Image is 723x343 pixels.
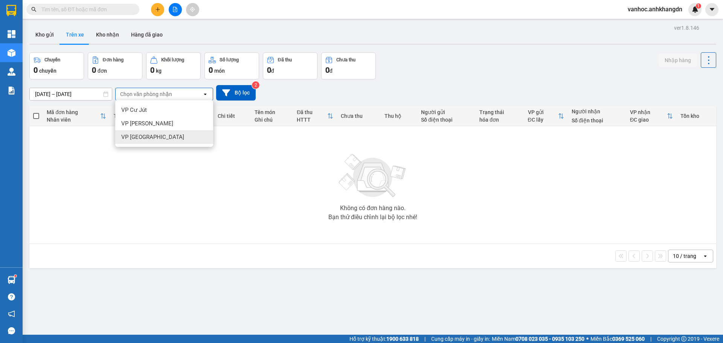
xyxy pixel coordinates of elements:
[8,49,15,57] img: warehouse-icon
[335,149,410,202] img: svg+xml;base64,PHN2ZyBjbGFzcz0ibGlzdC1wbHVnX19zdmciIHhtbG5zPSJodHRwOi8vd3d3LnczLm9yZy8yMDAwL3N2Zy...
[14,275,17,277] sup: 1
[43,106,110,126] th: Toggle SortBy
[47,109,100,115] div: Mã đơn hàng
[202,91,208,97] svg: open
[590,335,645,343] span: Miền Bắc
[216,85,256,101] button: Bộ lọc
[255,117,289,123] div: Ghi chú
[630,109,667,115] div: VP nhận
[709,6,715,13] span: caret-down
[218,113,247,119] div: Chi tiết
[674,24,699,32] div: ver 1.8.146
[349,335,419,343] span: Hỗ trợ kỹ thuật:
[125,26,169,44] button: Hàng đã giao
[114,113,139,119] div: Tuyến
[8,30,15,38] img: dashboard-icon
[293,106,337,126] th: Toggle SortBy
[705,3,718,16] button: caret-down
[151,3,164,16] button: plus
[161,57,184,63] div: Khối lượng
[421,109,472,115] div: Người gửi
[673,252,696,260] div: 10 / trang
[52,32,100,40] li: VP VP Cư Jút
[44,57,60,63] div: Chuyến
[92,66,96,75] span: 0
[328,214,417,220] div: Bạn thử điều chỉnh lại bộ lọc nhé!
[340,205,406,211] div: Không có đơn hàng nào.
[4,4,30,30] img: logo.jpg
[528,109,558,115] div: VP gửi
[29,26,60,44] button: Kho gửi
[297,117,327,123] div: HTTT
[697,3,700,9] span: 1
[702,253,708,259] svg: open
[267,66,271,75] span: 0
[204,52,259,79] button: Số lượng0món
[47,117,100,123] div: Nhân viên
[329,68,333,74] span: đ
[146,52,201,79] button: Khối lượng0kg
[88,52,142,79] button: Đơn hàng0đơn
[150,66,154,75] span: 0
[297,109,327,115] div: Đã thu
[516,336,584,342] strong: 0708 023 035 - 0935 103 250
[34,66,38,75] span: 0
[8,327,15,334] span: message
[528,117,558,123] div: ĐC lấy
[696,3,701,9] sup: 1
[386,336,419,342] strong: 1900 633 818
[572,117,622,123] div: Số điện thoại
[612,336,645,342] strong: 0369 525 060
[156,68,162,74] span: kg
[492,335,584,343] span: Miền Nam
[421,117,472,123] div: Số điện thoại
[263,52,317,79] button: Đã thu0đ
[60,26,90,44] button: Trên xe
[341,113,377,119] div: Chưa thu
[41,5,130,14] input: Tìm tên, số ĐT hoặc mã đơn
[321,52,376,79] button: Chưa thu0đ
[659,53,697,67] button: Nhập hàng
[336,57,355,63] div: Chưa thu
[424,335,426,343] span: |
[98,68,107,74] span: đơn
[169,3,182,16] button: file-add
[278,57,292,63] div: Đã thu
[479,117,520,123] div: hóa đơn
[121,133,184,141] span: VP [GEOGRAPHIC_DATA]
[30,88,112,100] input: Select a date range.
[4,32,52,57] li: VP VP [GEOGRAPHIC_DATA]
[120,90,172,98] div: Chọn văn phòng nhận
[622,5,688,14] span: vanhoc.anhkhangdn
[209,66,213,75] span: 0
[214,68,225,74] span: món
[479,109,520,115] div: Trạng thái
[524,106,568,126] th: Toggle SortBy
[121,106,147,114] span: VP Cư Jút
[586,337,589,340] span: ⚪️
[155,7,160,12] span: plus
[8,293,15,300] span: question-circle
[681,336,686,341] span: copyright
[186,3,199,16] button: aim
[255,109,289,115] div: Tên món
[626,106,677,126] th: Toggle SortBy
[190,7,195,12] span: aim
[8,310,15,317] span: notification
[650,335,651,343] span: |
[39,68,56,74] span: chuyến
[121,120,173,127] span: VP [PERSON_NAME]
[630,117,667,123] div: ĐC giao
[572,108,622,114] div: Người nhận
[4,4,109,18] li: [PERSON_NAME]
[325,66,329,75] span: 0
[52,42,57,47] span: environment
[271,68,274,74] span: đ
[680,113,712,119] div: Tồn kho
[6,5,16,16] img: logo-vxr
[220,57,239,63] div: Số lượng
[172,7,178,12] span: file-add
[692,6,699,13] img: icon-new-feature
[90,26,125,44] button: Kho nhận
[31,7,37,12] span: search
